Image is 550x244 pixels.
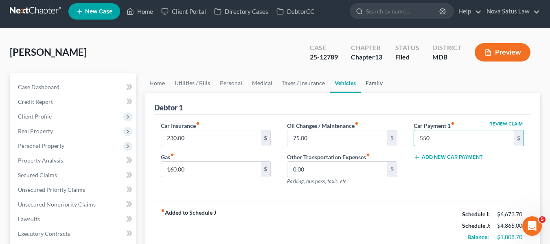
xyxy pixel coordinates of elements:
a: Medical [247,73,277,93]
div: Chapter [351,43,382,53]
input: -- [414,130,514,146]
span: Real Property [18,127,53,134]
div: $ [387,162,397,177]
button: Review Claim [488,121,524,126]
span: Executory Contracts [18,230,70,237]
input: -- [287,162,387,177]
span: 13 [375,53,382,61]
label: Car Payment 1 [414,121,455,130]
a: Family [361,73,388,93]
input: -- [161,162,261,177]
strong: Added to Schedule J [161,209,216,243]
a: Credit Report [11,95,136,109]
div: District [432,43,462,53]
label: Car Insurance [161,121,200,130]
label: Oil Changes / Maintenance [287,121,359,130]
a: Client Portal [157,4,210,19]
span: Secured Claims [18,171,57,178]
i: fiber_manual_record [196,121,200,125]
i: fiber_manual_record [161,209,165,213]
input: -- [287,130,387,146]
input: Search by name... [366,4,440,19]
div: Status [395,43,419,53]
i: fiber_manual_record [366,153,370,157]
a: Secured Claims [11,168,136,182]
div: 25-12789 [310,53,338,62]
label: Gas [161,153,174,161]
a: Case Dashboard [11,80,136,95]
div: $4,865.00 [497,222,524,230]
span: [PERSON_NAME] [10,46,87,58]
button: Add New Car Payment [414,154,483,160]
iframe: Intercom live chat [522,216,542,236]
a: Nova Satus Law [482,4,540,19]
a: Directory Cases [210,4,272,19]
span: Property Analysis [18,157,63,164]
div: $ [514,130,524,146]
input: -- [161,130,261,146]
strong: Balance: [467,233,489,240]
a: Executory Contracts [11,226,136,241]
a: Property Analysis [11,153,136,168]
a: Taxes / Insurance [277,73,330,93]
div: $1,808.70 [497,233,524,241]
i: fiber_manual_record [170,153,174,157]
a: Unsecured Priority Claims [11,182,136,197]
span: Case Dashboard [18,84,59,90]
div: Chapter [351,53,382,62]
label: Other Transportation Expenses [287,153,370,161]
span: Credit Report [18,98,53,105]
a: Home [145,73,170,93]
strong: Schedule J: [462,222,491,229]
a: Utilities / Bills [170,73,215,93]
span: Lawsuits [18,215,40,222]
i: fiber_manual_record [355,121,359,125]
a: Personal [215,73,247,93]
span: Unsecured Priority Claims [18,186,85,193]
span: Unsecured Nonpriority Claims [18,201,96,208]
a: Help [454,4,482,19]
span: Client Profile [18,113,52,120]
a: Vehicles [330,73,361,93]
button: Preview [475,43,530,62]
a: Home [123,4,157,19]
div: Case [310,43,338,53]
div: MDB [432,53,462,62]
span: 5 [539,216,546,223]
strong: Schedule I: [462,211,490,218]
a: Unsecured Nonpriority Claims [11,197,136,212]
div: $ [387,130,397,146]
div: $ [261,130,271,146]
span: Personal Property [18,142,64,149]
div: Filed [395,53,419,62]
a: DebtorCC [272,4,318,19]
div: Debtor 1 [154,103,183,112]
span: New Case [85,9,112,15]
div: $ [261,162,271,177]
i: fiber_manual_record [451,121,455,125]
a: Lawsuits [11,212,136,226]
span: Parking, bus pass, taxis, etc. [287,178,348,185]
div: $6,673.70 [497,210,524,218]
